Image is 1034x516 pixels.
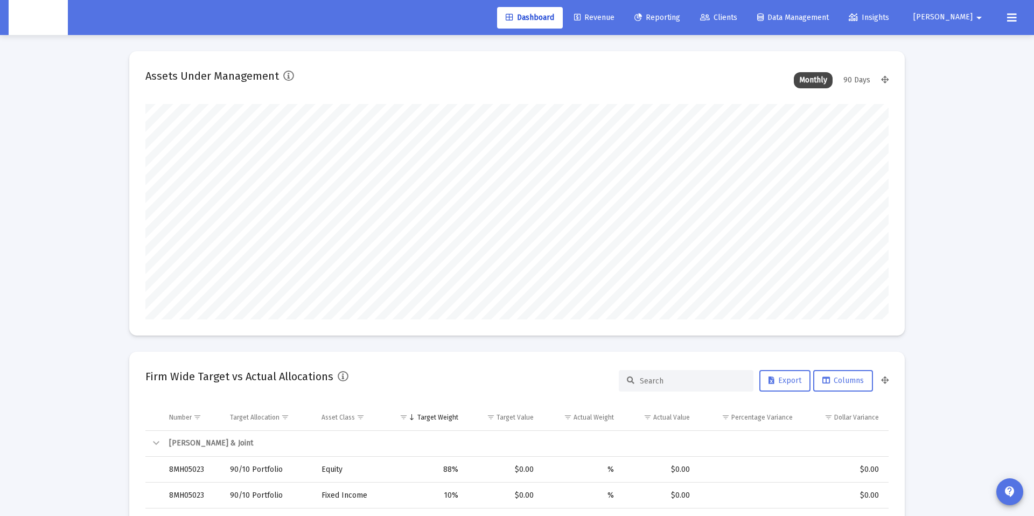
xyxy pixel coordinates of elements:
td: Column Actual Weight [541,405,622,430]
div: $0.00 [808,464,879,475]
div: Actual Weight [574,413,614,422]
div: 90 Days [838,72,876,88]
td: Column Target Weight [385,405,465,430]
td: Column Asset Class [314,405,385,430]
span: Reporting [634,13,680,22]
span: Insights [849,13,889,22]
div: [PERSON_NAME] & Joint [169,438,879,449]
a: Reporting [626,7,689,29]
div: Percentage Variance [731,413,793,422]
span: Show filter options for column 'Percentage Variance' [722,413,730,421]
h2: Firm Wide Target vs Actual Allocations [145,368,333,385]
span: Dashboard [506,13,554,22]
div: 10% [393,490,458,501]
span: Show filter options for column 'Actual Value' [644,413,652,421]
span: Show filter options for column 'Actual Weight' [564,413,572,421]
a: Revenue [565,7,623,29]
div: % [549,490,614,501]
span: Show filter options for column 'Target Value' [487,413,495,421]
div: Dollar Variance [834,413,879,422]
a: Clients [691,7,746,29]
div: Target Value [497,413,534,422]
img: Dashboard [17,7,60,29]
div: Asset Class [322,413,355,422]
div: Monthly [794,72,833,88]
span: Data Management [757,13,829,22]
td: Collapse [145,431,162,457]
input: Search [640,376,745,386]
td: Column Percentage Variance [697,405,801,430]
h2: Assets Under Management [145,67,279,85]
span: [PERSON_NAME] [913,13,973,22]
div: $0.00 [629,464,690,475]
span: Columns [822,376,864,385]
span: Revenue [574,13,614,22]
span: Export [768,376,801,385]
button: Columns [813,370,873,392]
div: Number [169,413,192,422]
button: Export [759,370,811,392]
button: [PERSON_NAME] [900,6,998,28]
a: Insights [840,7,898,29]
span: Show filter options for column 'Dollar Variance' [825,413,833,421]
td: Column Target Value [466,405,541,430]
div: Actual Value [653,413,690,422]
td: 90/10 Portfolio [222,457,314,483]
td: Column Dollar Variance [800,405,889,430]
span: Clients [700,13,737,22]
span: Show filter options for column 'Target Weight' [400,413,408,421]
mat-icon: contact_support [1003,485,1016,498]
td: Column Number [162,405,222,430]
span: Show filter options for column 'Asset Class' [357,413,365,421]
div: $0.00 [808,490,879,501]
td: 90/10 Portfolio [222,483,314,508]
td: Column Target Allocation [222,405,314,430]
td: Equity [314,457,385,483]
td: Column Actual Value [621,405,697,430]
a: Data Management [749,7,837,29]
mat-icon: arrow_drop_down [973,7,986,29]
span: Show filter options for column 'Number' [193,413,201,421]
div: 88% [393,464,458,475]
div: Target Allocation [230,413,280,422]
div: % [549,464,614,475]
td: 8MH05023 [162,457,222,483]
td: Fixed Income [314,483,385,508]
div: $0.00 [629,490,690,501]
div: $0.00 [473,490,534,501]
div: $0.00 [473,464,534,475]
a: Dashboard [497,7,563,29]
span: Show filter options for column 'Target Allocation' [281,413,289,421]
div: Target Weight [417,413,458,422]
td: 8MH05023 [162,483,222,508]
